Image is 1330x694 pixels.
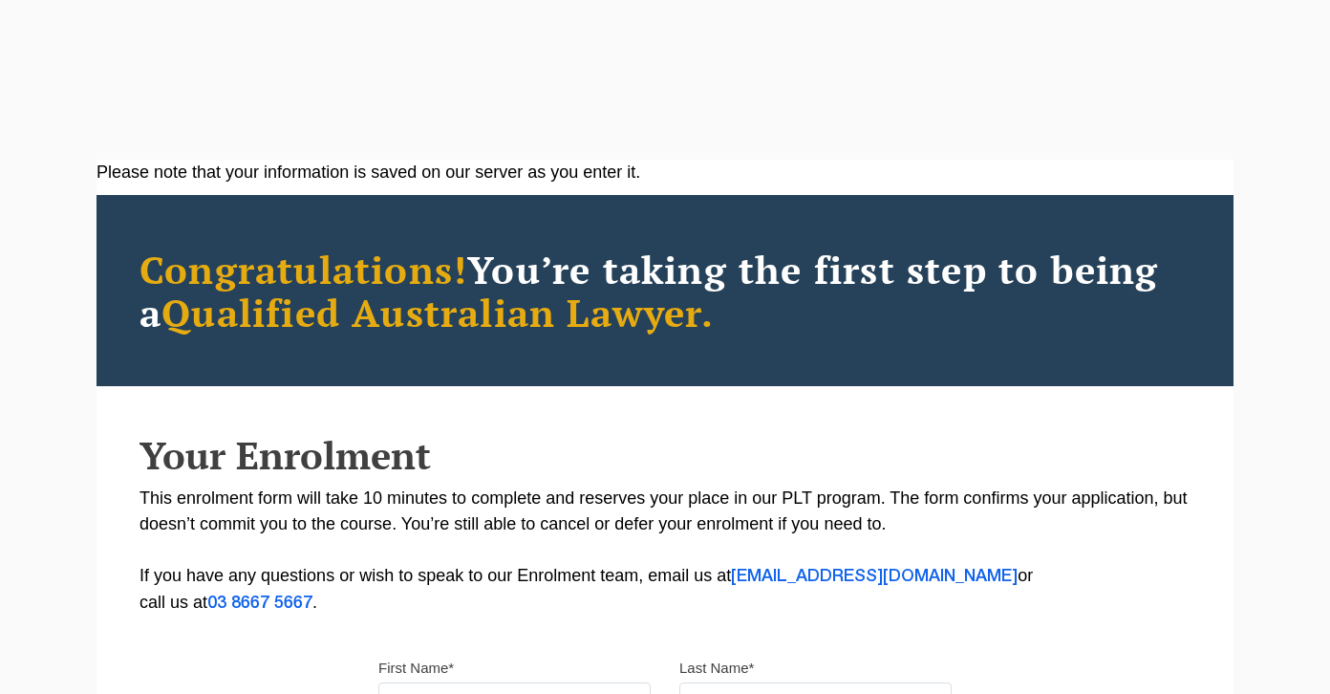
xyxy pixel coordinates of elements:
a: [EMAIL_ADDRESS][DOMAIN_NAME] [731,569,1018,584]
p: This enrolment form will take 10 minutes to complete and reserves your place in our PLT program. ... [139,486,1191,617]
h2: You’re taking the first step to being a [139,248,1191,334]
label: Last Name* [679,659,754,678]
h2: Your Enrolment [139,434,1191,476]
div: Please note that your information is saved on our server as you enter it. [97,160,1233,185]
a: 03 8667 5667 [207,596,312,611]
span: Congratulations! [139,244,467,294]
span: Qualified Australian Lawyer. [161,287,714,337]
label: First Name* [378,659,454,678]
